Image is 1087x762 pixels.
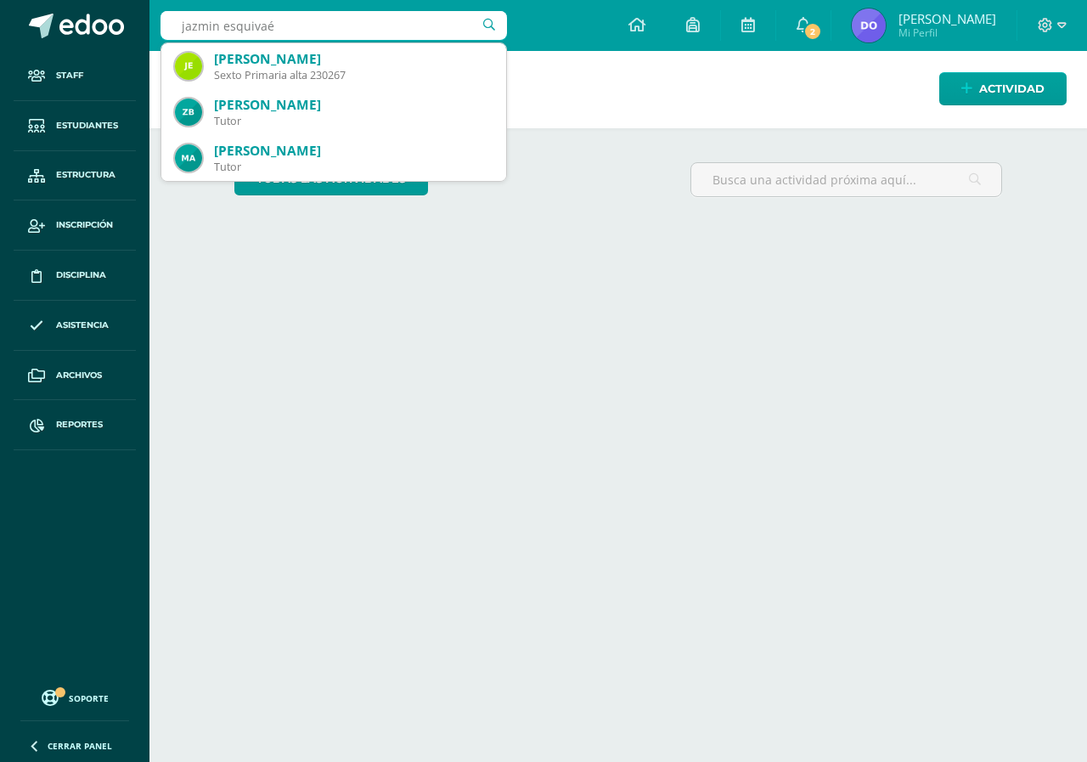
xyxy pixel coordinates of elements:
img: df6f243a8d445562511058bd45c00b0b.png [175,53,202,80]
span: Inscripción [56,218,113,232]
span: Actividad [979,73,1045,104]
span: Estructura [56,168,115,182]
div: [PERSON_NAME] [214,142,493,160]
a: Asistencia [14,301,136,351]
img: 3db64ef4760f233b5a79f0ac2e20ad84.png [175,99,202,126]
a: Staff [14,51,136,101]
a: Archivos [14,351,136,401]
a: Actividad [939,72,1067,105]
a: Estructura [14,151,136,201]
span: Soporte [69,692,109,704]
input: Busca una actividad próxima aquí... [691,163,1002,196]
span: Staff [56,69,83,82]
a: Inscripción [14,200,136,251]
span: Cerrar panel [48,740,112,752]
span: Disciplina [56,268,106,282]
div: Sexto Primaria alta 230267 [214,68,493,82]
a: Estudiantes [14,101,136,151]
a: Reportes [14,400,136,450]
div: Tutor [214,114,493,128]
span: Estudiantes [56,119,118,133]
span: 2 [803,22,822,41]
a: Disciplina [14,251,136,301]
div: Tutor [214,160,493,174]
input: Busca un usuario... [161,11,507,40]
img: 580415d45c0d8f7ad9595d428b689caf.png [852,8,886,42]
a: Soporte [20,686,129,708]
span: Asistencia [56,319,109,332]
span: Archivos [56,369,102,382]
span: Mi Perfil [898,25,996,40]
img: a2f4e5065f8524d716f9dc390b97d8ba.png [175,144,202,172]
div: [PERSON_NAME] [214,50,493,68]
span: [PERSON_NAME] [898,10,996,27]
div: [PERSON_NAME] [214,96,493,114]
h1: Actividades [170,51,1067,128]
span: Reportes [56,418,103,432]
